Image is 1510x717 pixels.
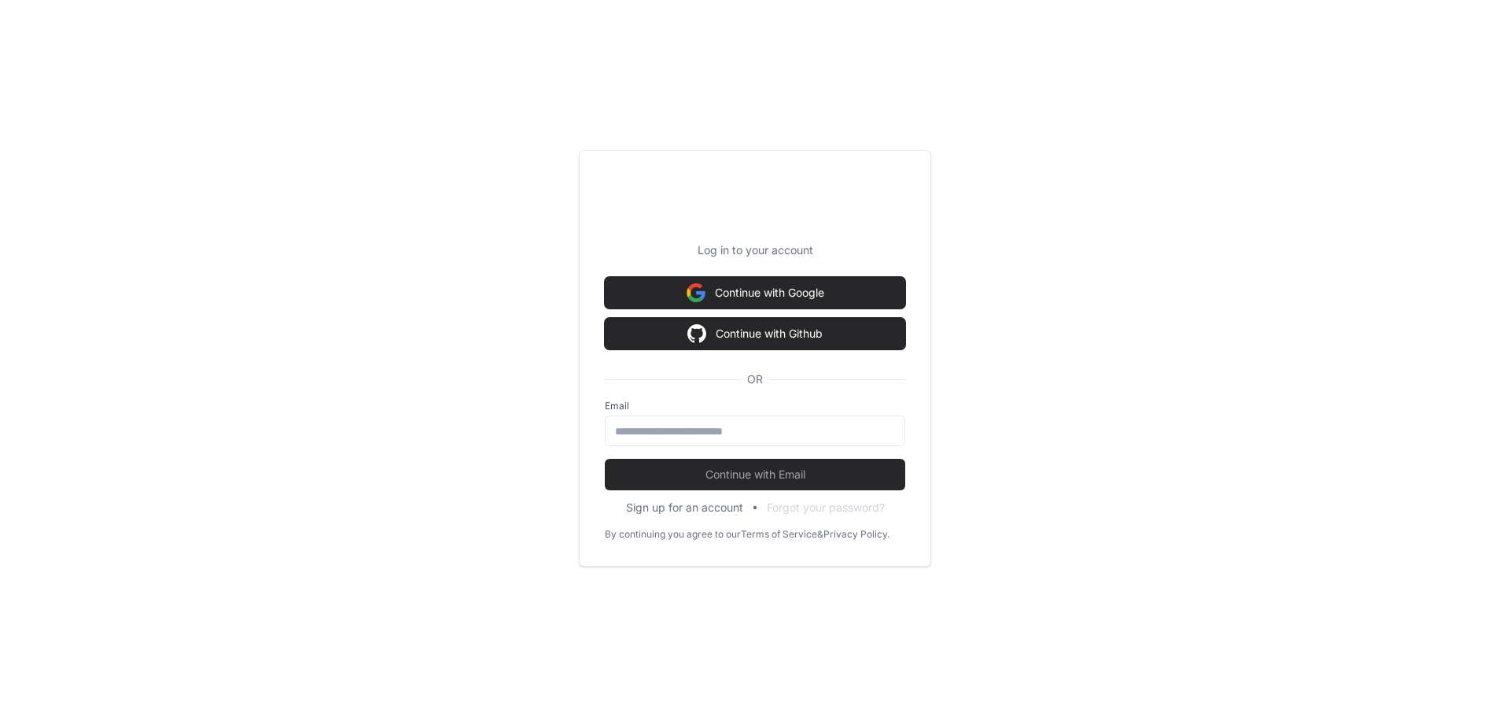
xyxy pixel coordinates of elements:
span: Continue with Email [605,467,905,482]
img: Sign in with google [687,318,706,349]
span: OR [741,371,769,387]
img: Sign in with google [687,277,705,309]
label: Email [605,400,905,412]
div: & [817,528,823,541]
a: Privacy Policy. [823,528,889,541]
a: Terms of Service [741,528,817,541]
p: Log in to your account [605,242,905,258]
button: Forgot your password? [767,500,885,516]
button: Continue with Github [605,318,905,349]
button: Sign up for an account [626,500,743,516]
button: Continue with Google [605,277,905,309]
div: By continuing you agree to our [605,528,741,541]
button: Continue with Email [605,459,905,490]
